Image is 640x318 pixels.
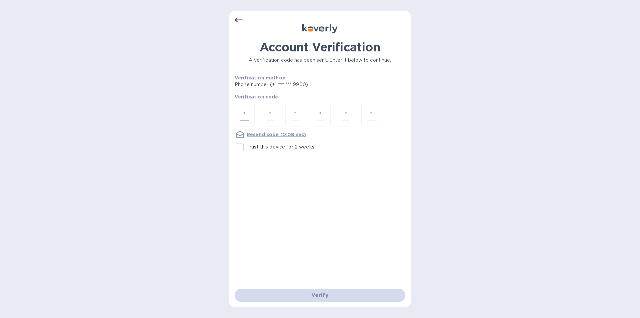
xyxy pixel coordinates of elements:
h1: Account Verification [235,40,405,54]
u: Resend code (0:08 sec) [247,132,306,137]
p: Verification code [235,93,405,100]
b: Verification method [235,75,286,80]
p: Phone number (+1 *** *** 9900) [235,81,359,88]
p: A verification code has been sent. Enter it below to continue. [235,57,405,64]
p: Trust this device for 2 weeks [247,143,314,150]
